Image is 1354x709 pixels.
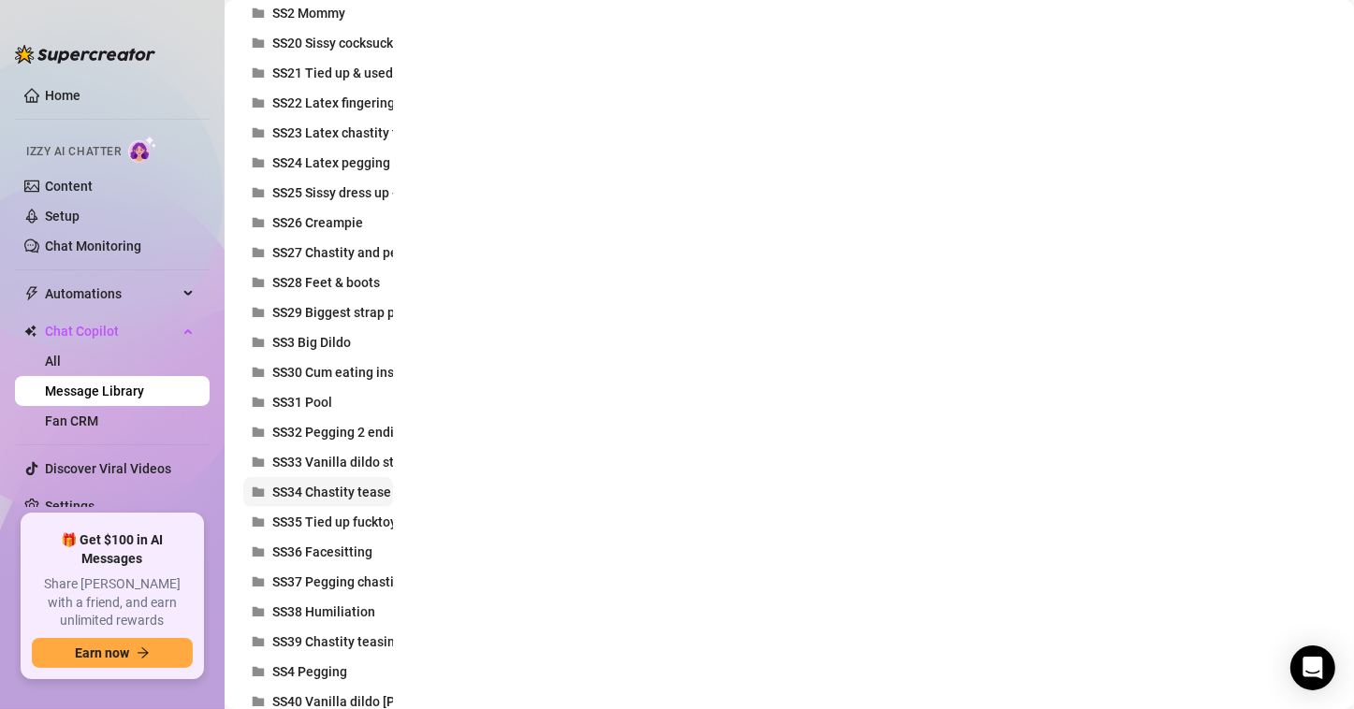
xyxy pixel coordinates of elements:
span: SS28 Feet & boots [272,275,380,290]
span: SS30 Cum eating instructions [272,365,447,380]
span: 🎁 Get $100 in AI Messages [32,531,193,568]
a: Message Library [45,383,144,398]
button: SS37 Pegging chastity [243,567,393,597]
span: SS27 Chastity and pegging [272,245,431,260]
button: SS33 Vanilla dildo stockings [PERSON_NAME] [243,447,393,477]
span: SS33 Vanilla dildo stockings [PERSON_NAME] [272,455,543,470]
button: SS31 Pool [243,387,393,417]
span: folder [252,246,265,259]
span: SS35 Tied up fucktoy creampie [272,514,456,529]
span: SS37 Pegging chastity [272,574,405,589]
span: Automations [45,279,178,309]
span: folder [252,575,265,588]
span: SS24 Latex pegging [272,155,390,170]
button: SS25 Sissy dress up + masturbation [243,178,393,208]
span: folder [252,515,265,528]
span: folder [252,665,265,678]
span: SS39 Chastity teasing [272,634,402,649]
button: SS27 Chastity and pegging [243,238,393,268]
span: folder [252,485,265,499]
span: Share [PERSON_NAME] with a friend, and earn unlimited rewards [32,575,193,630]
button: SS24 Latex pegging [243,148,393,178]
button: SS35 Tied up fucktoy creampie [243,507,393,537]
span: folder [252,605,265,618]
button: SS34 Chastity tease & denial in stockings [243,477,393,507]
span: SS26 Creampie [272,215,363,230]
span: SS32 Pegging 2 endings [272,425,415,440]
a: Setup [45,209,80,224]
span: SS34 Chastity tease & denial in stockings [272,485,517,499]
span: folder [252,7,265,20]
span: SS20 Sissy cocksucking [272,36,412,51]
span: folder [252,695,265,708]
span: SS38 Humiliation [272,604,375,619]
a: All [45,354,61,369]
a: Fan CRM [45,413,98,428]
button: SS29 Biggest strap pegging [243,297,393,327]
span: Earn now [75,645,129,660]
button: SS23 Latex chastity tease [243,118,393,148]
button: SS32 Pegging 2 endings [243,417,393,447]
span: thunderbolt [24,286,39,301]
span: SS31 Pool [272,395,332,410]
button: SS22 Latex fingering [243,88,393,118]
button: SS26 Creampie [243,208,393,238]
button: SS4 Pegging [243,657,393,687]
button: SS38 Humiliation [243,597,393,627]
span: SS22 Latex fingering [272,95,395,110]
span: folder [252,366,265,379]
button: SS20 Sissy cocksucking [243,28,393,58]
span: folder [252,426,265,439]
span: Izzy AI Chatter [26,143,121,161]
span: folder [252,156,265,169]
span: folder [252,66,265,80]
span: folder [252,126,265,139]
img: AI Chatter [128,136,157,163]
button: SS21 Tied up & used latex [243,58,393,88]
span: SS23 Latex chastity tease [272,125,426,140]
button: SS36 Facesitting [243,537,393,567]
span: SS29 Biggest strap pegging [272,305,436,320]
span: folder [252,545,265,558]
span: SS21 Tied up & used latex [272,65,426,80]
a: Discover Viral Videos [45,461,171,476]
span: folder [252,396,265,409]
span: folder [252,276,265,289]
span: SS4 Pegging [272,664,347,679]
span: SS3 Big Dildo [272,335,351,350]
span: arrow-right [137,646,150,659]
span: SS2 Mommy [272,6,345,21]
a: Home [45,88,80,103]
a: Settings [45,499,95,514]
a: Chat Monitoring [45,239,141,253]
span: Chat Copilot [45,316,178,346]
span: folder [252,306,265,319]
span: SS40 Vanilla dildo [PERSON_NAME] [272,694,483,709]
span: folder [252,96,265,109]
span: folder [252,186,265,199]
button: SS39 Chastity teasing [243,627,393,657]
span: SS25 Sissy dress up + masturbation [272,185,483,200]
span: folder [252,36,265,50]
span: folder [252,456,265,469]
div: Open Intercom Messenger [1290,645,1335,690]
img: logo-BBDzfeDw.svg [15,45,155,64]
button: SS30 Cum eating instructions [243,357,393,387]
button: Earn nowarrow-right [32,638,193,668]
img: Chat Copilot [24,325,36,338]
span: folder [252,336,265,349]
span: folder [252,635,265,648]
button: SS28 Feet & boots [243,268,393,297]
span: folder [252,216,265,229]
button: SS3 Big Dildo [243,327,393,357]
span: SS36 Facesitting [272,544,372,559]
a: Content [45,179,93,194]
